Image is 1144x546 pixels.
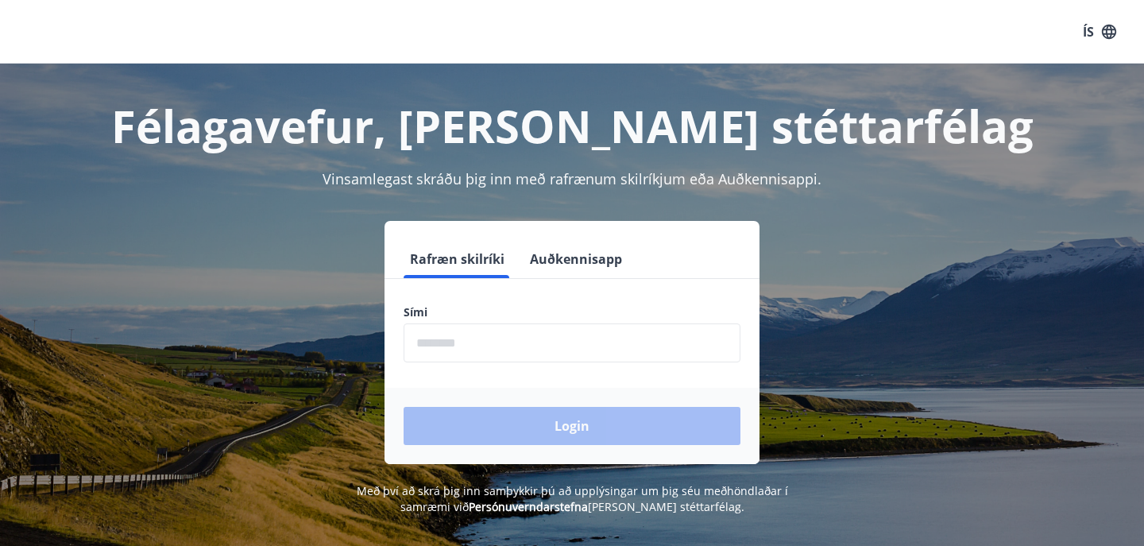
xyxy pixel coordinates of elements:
span: Með því að skrá þig inn samþykkir þú að upplýsingar um þig séu meðhöndlaðar í samræmi við [PERSON... [357,483,788,514]
button: ÍS [1074,17,1125,46]
button: Auðkennisapp [524,240,628,278]
label: Sími [404,304,740,320]
span: Vinsamlegast skráðu þig inn með rafrænum skilríkjum eða Auðkennisappi. [323,169,821,188]
a: Persónuverndarstefna [469,499,588,514]
button: Rafræn skilríki [404,240,511,278]
h1: Félagavefur, [PERSON_NAME] stéttarfélag [19,95,1125,156]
